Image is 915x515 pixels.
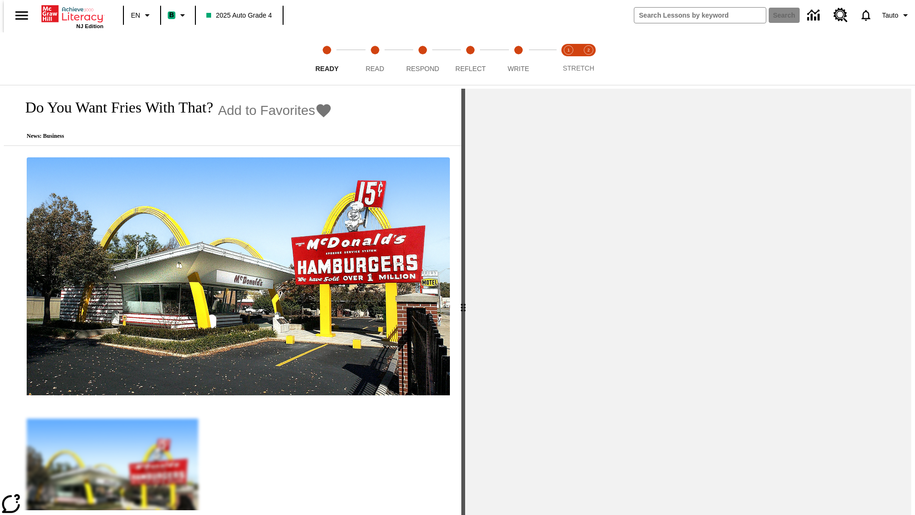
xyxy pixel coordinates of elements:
[878,7,915,24] button: Profile/Settings
[406,65,439,72] span: Respond
[218,102,332,119] button: Add to Favorites - Do You Want Fries With That?
[567,48,569,52] text: 1
[27,157,450,396] img: One of the first McDonald's stores, with the iconic red sign and golden arches.
[15,99,213,116] h1: Do You Want Fries With That?
[164,7,192,24] button: Boost Class color is mint green. Change class color
[131,10,140,21] span: EN
[206,10,272,21] span: 2025 Auto Grade 4
[41,3,103,29] div: Home
[15,133,332,140] p: News: Business
[563,64,594,72] span: STRETCH
[508,65,529,72] span: Write
[882,10,898,21] span: Tauto
[395,32,450,85] button: Respond step 3 of 5
[587,48,590,52] text: 2
[634,8,766,23] input: search field
[169,9,174,21] span: B
[76,23,103,29] span: NJ Edition
[347,32,402,85] button: Read step 2 of 5
[4,89,461,510] div: reading
[456,65,486,72] span: Reflect
[315,65,339,72] span: Ready
[854,3,878,28] a: Notifications
[555,32,582,85] button: Stretch Read step 1 of 2
[299,32,355,85] button: Ready step 1 of 5
[465,89,911,515] div: activity
[218,103,315,118] span: Add to Favorites
[828,2,854,28] a: Resource Center, Will open in new tab
[8,1,36,30] button: Open side menu
[575,32,602,85] button: Stretch Respond step 2 of 2
[461,89,465,515] div: Press Enter or Spacebar and then press right and left arrow keys to move the slider
[443,32,498,85] button: Reflect step 4 of 5
[491,32,546,85] button: Write step 5 of 5
[366,65,384,72] span: Read
[802,2,828,29] a: Data Center
[127,7,157,24] button: Language: EN, Select a language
